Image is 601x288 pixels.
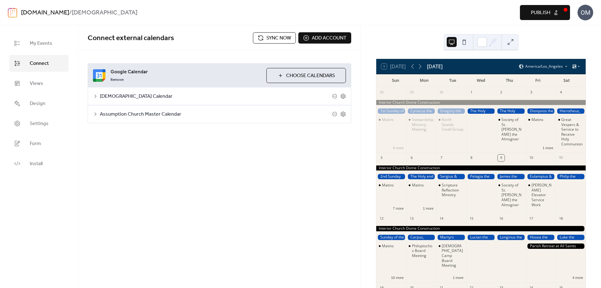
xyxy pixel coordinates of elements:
div: Cyriacus the Hermit of Palestine [406,108,436,114]
div: Great Vespers & Service to Receive Holy Communion [556,117,586,147]
div: Hierotheus, Bishop of Athens [556,108,586,114]
div: Scripture Reflection Ministry [436,183,466,197]
div: [DEMOGRAPHIC_DATA] Camp Board Meeting [442,243,464,268]
a: Connect [9,55,69,72]
span: Connect external calendars [88,31,174,45]
button: 10 more [388,275,406,280]
div: Wed [467,74,495,87]
button: Add account [298,32,351,44]
div: 11 [557,154,564,161]
div: [DATE] [427,63,443,70]
div: The Holy and Glorious Apostle Thomas [406,174,436,179]
div: Martyrs Nazarius, Gervasius, Protasius, & Celsus [436,235,466,240]
div: 6 [408,154,415,161]
div: Fri [524,74,552,87]
div: Sat [552,74,581,87]
a: Settings [9,115,69,132]
div: OM [578,5,593,20]
div: Carpus, Papylus, Agathodorus, & Agathonica, the Martyrs of Pergamus [406,235,436,240]
div: The Holy Hieromartyr Cyprian and the Virgin Martyr Justina [496,108,526,114]
div: 1st Sunday of Luke [376,108,406,114]
div: The Holy Protection of the Theotokos [466,108,496,114]
button: 1 more [450,275,466,280]
div: Parish Retreat at All Saints Camp [526,243,586,249]
button: Choose Calendars [266,68,346,83]
div: 2nd Sunday of Luke [376,174,406,179]
a: Design [9,95,69,112]
div: 13 [408,215,415,222]
div: 17 [528,215,535,222]
div: James the Apostle, son of Alphaeus [496,174,526,179]
div: 10 [528,154,535,161]
div: Sun [381,74,410,87]
div: Philoptochos Board Meeting [412,243,434,258]
div: North Seattle Small Group [442,117,464,132]
span: Views [30,80,43,87]
div: Matins [376,117,406,122]
div: Matins [526,117,556,122]
b: / [69,7,72,19]
div: 8 [468,154,475,161]
div: Matins [382,183,394,188]
div: Society of St. John the Almsgiver [496,183,526,207]
div: [PERSON_NAME] Elevator Service Work [532,183,553,207]
div: Sergius & Bacchus the Great Martyrs of Syria [436,174,466,179]
div: Stewardship Ministry Meeting [406,117,436,132]
a: Install [9,155,69,172]
button: 8 more [390,145,406,150]
div: Great Vespers & Service to Receive Holy Communion [561,117,583,147]
div: 29 [408,89,415,96]
div: Dionysios the Areopagite [526,108,556,114]
div: 15 [468,215,475,222]
div: 12 [378,215,385,222]
div: Pelagia the Righteous [466,174,496,179]
div: 5 [378,154,385,161]
button: 1 more [420,205,436,211]
button: 7 more [390,205,406,211]
a: My Events [9,35,69,52]
div: Stewardship Ministry Meeting [412,117,434,132]
div: Society of St. [PERSON_NAME] the Almsgiver [501,183,523,207]
div: 30 [438,89,445,96]
div: 2 [498,89,505,96]
div: 4 [557,89,564,96]
span: Choose Calendars [286,72,335,80]
div: Luke the Evangelist [556,235,586,240]
div: Sunday of the 7th Ecumenical Council [376,235,406,240]
img: google [93,69,105,82]
div: 1 [468,89,475,96]
span: Assumption Church Master Calendar [100,111,332,118]
span: Connect [30,60,49,67]
button: Sync now [253,32,296,44]
span: Publish [531,9,550,17]
div: Mon [410,74,438,87]
button: 4 more [570,275,586,280]
div: Longinus the Centurion [496,235,526,240]
div: Society of St. [PERSON_NAME] the Almsgiver [501,117,523,142]
span: My Events [30,40,52,47]
div: Interior Church Dome Construction [376,100,586,105]
div: Interior Church Dome Construction [376,226,586,231]
span: Install [30,160,43,168]
div: North Seattle Small Group [436,117,466,132]
div: 14 [438,215,445,222]
div: Matins [376,243,406,249]
div: Tue [438,74,467,87]
div: 3 [528,89,535,96]
span: Google Calendar [110,68,261,76]
div: Gregory the Illuminator, Bishop of Armenia [436,108,466,114]
div: 9 [498,154,505,161]
div: 28 [378,89,385,96]
span: Settings [30,120,49,128]
div: Matins [376,183,406,188]
div: Matins [532,117,543,122]
div: 16 [498,215,505,222]
div: Society of St. John the Almsgiver [496,117,526,142]
div: Otis Elevator Service Work [526,183,556,207]
div: Philoptochos Board Meeting [406,243,436,258]
img: logo [8,8,17,18]
div: All Saints Camp Board Meeting [436,243,466,268]
button: Publish [520,5,570,20]
button: 1 more [540,145,556,150]
div: Thu [495,74,524,87]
